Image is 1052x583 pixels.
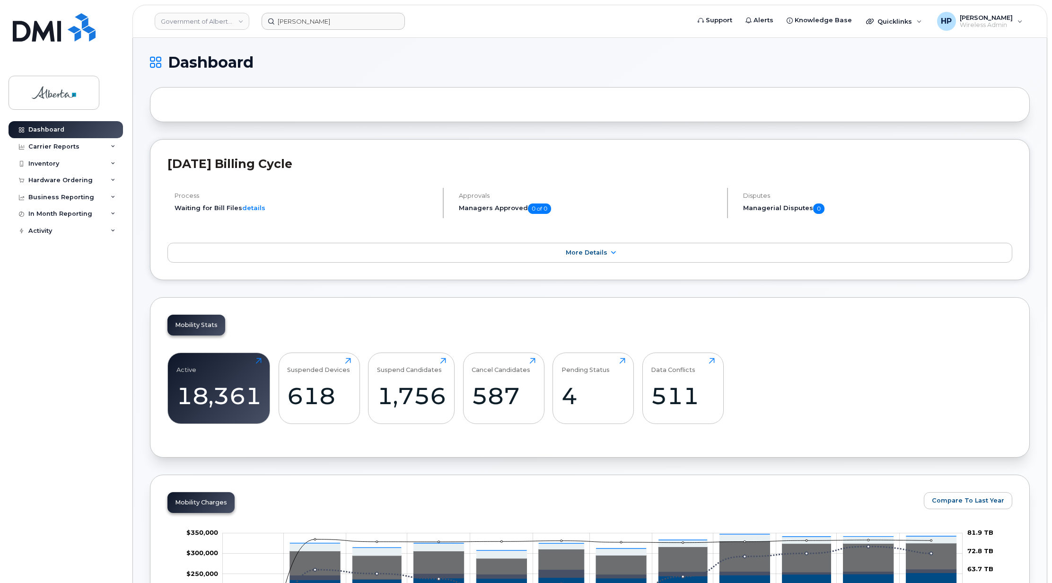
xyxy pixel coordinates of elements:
[924,492,1012,509] button: Compare To Last Year
[377,358,446,418] a: Suspend Candidates1,756
[561,358,610,373] div: Pending Status
[186,529,218,536] tspan: $350,000
[459,192,719,199] h4: Approvals
[176,358,262,418] a: Active18,361
[167,157,1012,171] h2: [DATE] Billing Cycle
[175,192,435,199] h4: Process
[176,382,262,410] div: 18,361
[242,204,265,212] a: details
[459,203,719,214] h5: Managers Approved
[287,382,351,410] div: 618
[743,203,1012,214] h5: Managerial Disputes
[287,358,350,373] div: Suspended Devices
[186,569,218,577] tspan: $250,000
[186,549,218,556] tspan: $300,000
[186,549,218,556] g: $0
[651,382,715,410] div: 511
[561,382,625,410] div: 4
[287,358,351,418] a: Suspended Devices618
[186,529,218,536] g: $0
[377,382,446,410] div: 1,756
[377,358,442,373] div: Suspend Candidates
[175,203,435,212] li: Waiting for Bill Files
[967,529,993,536] tspan: 81.9 TB
[813,203,824,214] span: 0
[528,203,551,214] span: 0 of 0
[566,249,607,256] span: More Details
[967,565,993,573] tspan: 63.7 TB
[472,382,535,410] div: 587
[472,358,535,418] a: Cancel Candidates587
[186,569,218,577] g: $0
[651,358,715,418] a: Data Conflicts511
[932,496,1004,505] span: Compare To Last Year
[176,358,196,373] div: Active
[168,55,254,70] span: Dashboard
[743,192,1012,199] h4: Disputes
[472,358,530,373] div: Cancel Candidates
[561,358,625,418] a: Pending Status4
[967,547,993,554] tspan: 72.8 TB
[651,358,695,373] div: Data Conflicts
